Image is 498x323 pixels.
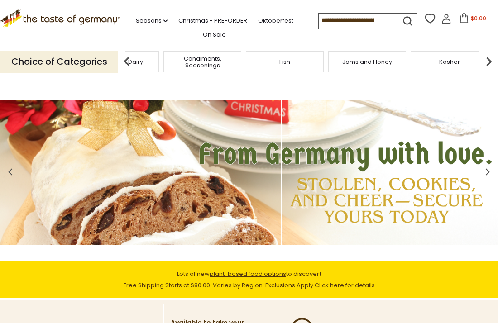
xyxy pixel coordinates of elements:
[342,58,392,65] a: Jams and Honey
[480,52,498,71] img: next arrow
[210,270,286,278] a: plant-based food options
[453,13,492,27] button: $0.00
[118,52,136,71] img: previous arrow
[439,58,460,65] a: Kosher
[166,55,239,69] a: Condiments, Seasonings
[258,16,293,26] a: Oktoberfest
[279,58,290,65] a: Fish
[178,16,247,26] a: Christmas - PRE-ORDER
[97,58,143,65] a: Cheese & Dairy
[315,281,375,290] a: Click here for details
[471,14,486,22] span: $0.00
[124,270,375,290] span: Lots of new to discover! Free Shipping Starts at $80.00. Varies by Region. Exclusions Apply.
[203,30,226,40] a: On Sale
[136,16,168,26] a: Seasons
